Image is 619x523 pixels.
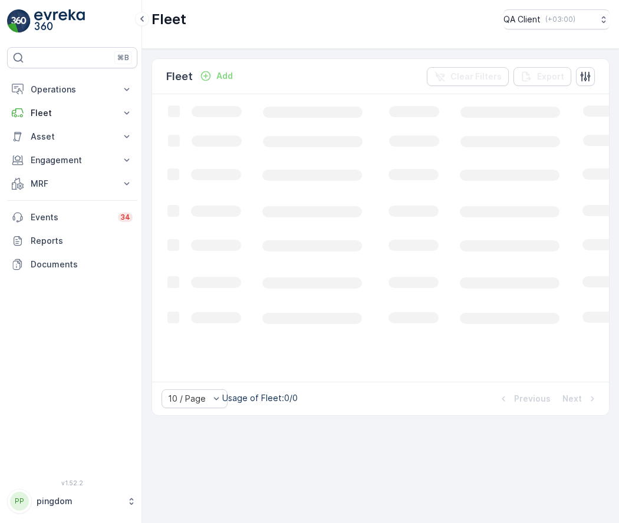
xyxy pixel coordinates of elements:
[117,53,129,62] p: ⌘B
[514,393,551,405] p: Previous
[152,10,186,29] p: Fleet
[7,78,137,101] button: Operations
[503,9,610,29] button: QA Client(+03:00)
[31,131,114,143] p: Asset
[513,67,571,86] button: Export
[7,479,137,486] span: v 1.52.2
[31,178,114,190] p: MRF
[31,107,114,119] p: Fleet
[10,492,29,511] div: PP
[37,495,121,507] p: pingdom
[7,172,137,196] button: MRF
[545,15,575,24] p: ( +03:00 )
[7,229,137,253] a: Reports
[195,69,238,83] button: Add
[496,392,552,406] button: Previous
[31,154,114,166] p: Engagement
[34,9,85,33] img: logo_light-DOdMpM7g.png
[562,393,582,405] p: Next
[427,67,509,86] button: Clear Filters
[450,71,502,82] p: Clear Filters
[120,213,130,222] p: 34
[31,235,133,247] p: Reports
[7,9,31,33] img: logo
[166,68,193,85] p: Fleet
[31,84,114,95] p: Operations
[7,148,137,172] button: Engagement
[222,392,298,404] p: Usage of Fleet : 0/0
[7,125,137,148] button: Asset
[7,489,137,514] button: PPpingdom
[31,211,111,223] p: Events
[561,392,600,406] button: Next
[7,101,137,125] button: Fleet
[216,70,233,82] p: Add
[7,253,137,276] a: Documents
[31,259,133,270] p: Documents
[503,14,541,25] p: QA Client
[537,71,564,82] p: Export
[7,206,137,229] a: Events34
